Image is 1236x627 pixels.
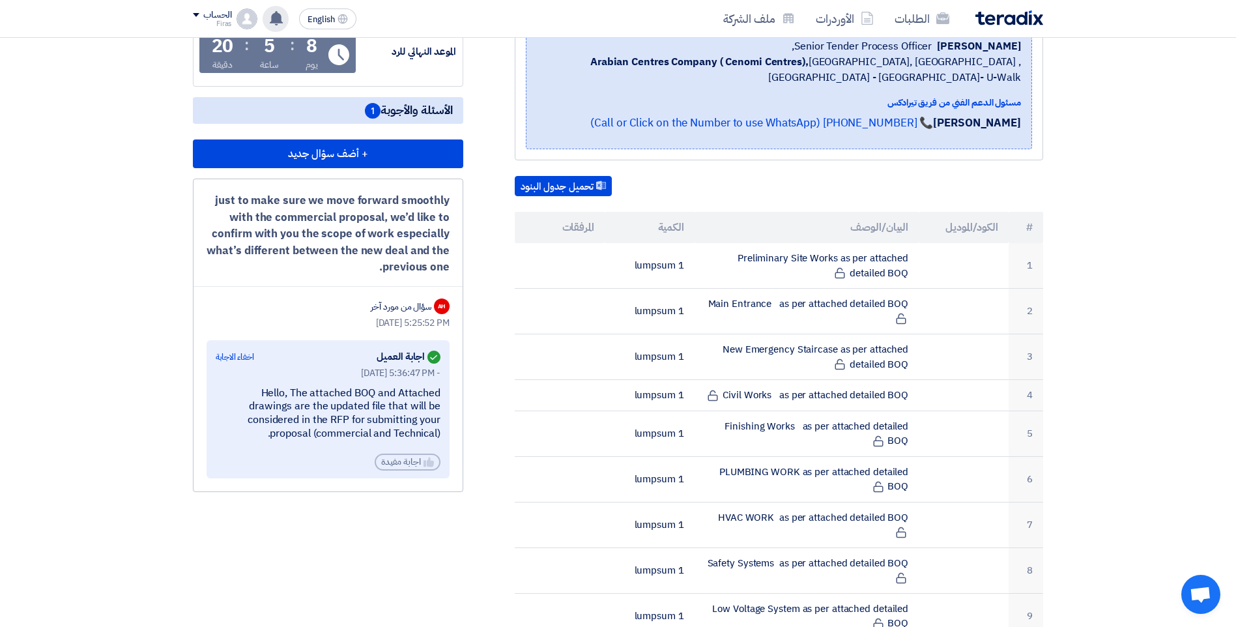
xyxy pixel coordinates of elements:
[792,38,932,54] span: Senior Tender Process Officer,
[365,103,381,119] span: 1
[1009,502,1043,547] td: 7
[212,37,234,55] div: 20
[605,334,695,380] td: 1 lumpsum
[975,10,1043,25] img: Teradix logo
[884,3,960,34] a: الطلبات
[605,380,695,411] td: 1 lumpsum
[365,102,453,119] span: الأسئلة والأجوبة
[212,58,233,72] div: دقيقة
[193,139,463,168] button: + أضف سؤال جديد
[605,547,695,593] td: 1 lumpsum
[537,96,1021,109] div: مسئول الدعم الفني من فريق تيرادكس
[1009,380,1043,411] td: 4
[537,54,1021,85] span: [GEOGRAPHIC_DATA], [GEOGRAPHIC_DATA] ,[GEOGRAPHIC_DATA] - [GEOGRAPHIC_DATA]- U-Walk
[434,299,450,314] div: AH
[515,212,605,243] th: المرفقات
[308,15,335,24] span: English
[933,115,1021,131] strong: [PERSON_NAME]
[1009,334,1043,380] td: 3
[695,411,919,456] td: Finishing Works as per attached detailed BOQ
[260,58,279,72] div: ساعة
[1009,456,1043,502] td: 6
[207,192,450,276] div: just to make sure we move forward smoothly with the commercial proposal, we’d like to confirm wit...
[605,456,695,502] td: 1 lumpsum
[203,10,231,21] div: الحساب
[216,386,440,441] div: Hello, The attached BOQ and Attached drawings are the updated file that will be considered in the...
[377,348,440,366] div: اجابة العميل
[1009,212,1043,243] th: #
[695,380,919,411] td: Civil Works as per attached detailed BOQ
[306,58,318,72] div: يوم
[216,366,440,380] div: [DATE] 5:36:47 PM -
[605,243,695,289] td: 1 lumpsum
[193,20,231,27] div: Firas
[237,8,257,29] img: profile_test.png
[713,3,805,34] a: ملف الشركة
[695,547,919,593] td: Safety Systems as per attached detailed BOQ
[207,316,450,330] div: [DATE] 5:25:52 PM
[805,3,884,34] a: الأوردرات
[290,33,295,57] div: :
[695,502,919,547] td: HVAC WORK as per attached detailed BOQ
[695,212,919,243] th: البيان/الوصف
[695,334,919,380] td: New Emergency Staircase as per attached detailed BOQ
[590,54,809,70] b: Arabian Centres Company ( Cenomi Centres),
[244,33,249,57] div: :
[1181,575,1220,614] a: دردشة مفتوحة
[216,351,254,364] div: اخفاء الاجابة
[1009,411,1043,456] td: 5
[306,37,317,55] div: 8
[299,8,356,29] button: English
[695,289,919,334] td: Main Entrance as per attached detailed BOQ
[605,411,695,456] td: 1 lumpsum
[605,502,695,547] td: 1 lumpsum
[605,212,695,243] th: الكمية
[1009,243,1043,289] td: 1
[264,37,275,55] div: 5
[515,176,612,197] button: تحميل جدول البنود
[1009,547,1043,593] td: 8
[371,300,431,313] div: سؤال من مورد آخر
[919,212,1009,243] th: الكود/الموديل
[605,289,695,334] td: 1 lumpsum
[358,44,456,59] div: الموعد النهائي للرد
[1009,289,1043,334] td: 2
[695,456,919,502] td: PLUMBING WORK as per attached detailed BOQ
[375,454,440,471] div: اجابة مفيدة
[937,38,1021,54] span: [PERSON_NAME]
[590,115,933,131] a: 📞 [PHONE_NUMBER] (Call or Click on the Number to use WhatsApp)
[695,243,919,289] td: Preliminary Site Works as per attached detailed BOQ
